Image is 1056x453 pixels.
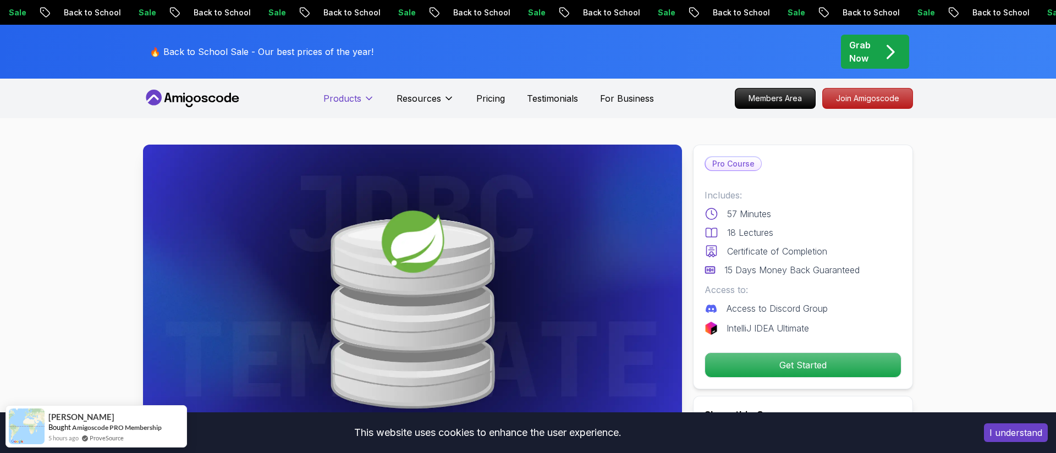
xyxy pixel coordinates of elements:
p: Sale [639,7,674,18]
button: Products [323,92,375,114]
h2: Share this Course [705,407,901,423]
p: 57 Minutes [727,207,771,220]
img: jetbrains logo [705,322,718,335]
img: spring-jdbc-template_thumbnail [143,145,682,448]
button: Accept cookies [984,423,1048,442]
a: Amigoscode PRO Membership [72,423,162,432]
span: 5 hours ago [48,433,79,443]
p: IntelliJ IDEA Ultimate [727,322,809,335]
p: Members Area [735,89,815,108]
img: provesource social proof notification image [9,408,45,444]
p: Access to: [705,283,901,296]
p: Certificate of Completion [727,245,827,258]
p: Get Started [705,353,901,377]
p: Back to School [564,7,639,18]
p: Back to School [824,7,899,18]
span: [PERSON_NAME] [48,412,114,422]
p: Back to School [175,7,250,18]
a: Join Amigoscode [822,88,913,109]
p: Grab Now [849,38,871,65]
p: Sale [380,7,415,18]
a: Members Area [735,88,816,109]
a: Testimonials [527,92,578,105]
p: Sale [509,7,544,18]
p: 15 Days Money Back Guaranteed [724,263,860,277]
p: Pro Course [706,157,761,170]
p: Back to School [954,7,1028,18]
button: Get Started [705,352,901,378]
button: Resources [397,92,454,114]
p: Resources [397,92,441,105]
a: ProveSource [90,433,124,443]
p: Join Amigoscode [823,89,912,108]
p: 18 Lectures [727,226,773,239]
p: Sale [769,7,804,18]
p: Sale [899,7,934,18]
p: Sale [120,7,155,18]
p: Back to School [305,7,380,18]
p: Products [323,92,361,105]
p: Includes: [705,189,901,202]
p: Back to School [694,7,769,18]
p: Sale [250,7,285,18]
p: Back to School [435,7,509,18]
span: Bought [48,423,71,432]
p: 🔥 Back to School Sale - Our best prices of the year! [150,45,373,58]
p: Access to Discord Group [727,302,828,315]
div: This website uses cookies to enhance the user experience. [8,421,967,445]
a: Pricing [476,92,505,105]
a: For Business [600,92,654,105]
p: Back to School [45,7,120,18]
